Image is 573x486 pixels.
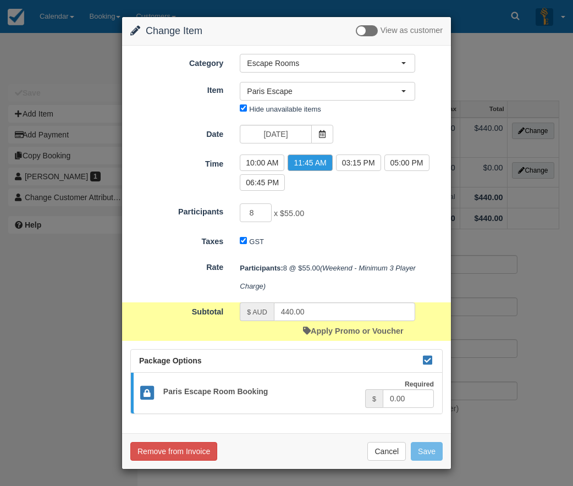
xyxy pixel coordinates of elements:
span: View as customer [381,26,443,35]
a: Paris Escape Room Booking Required $ [131,373,442,414]
a: Apply Promo or Voucher [303,327,403,335]
small: $ AUD [247,308,267,316]
button: Paris Escape [240,82,415,101]
span: Escape Rooms [247,58,401,69]
strong: Participants [240,264,283,272]
h5: Paris Escape Room Booking [155,388,365,396]
label: Hide unavailable items [249,105,321,113]
input: Participants [240,203,272,222]
span: Change Item [146,25,202,36]
label: Rate [122,258,232,273]
button: Save [411,442,443,461]
button: Remove from Invoice [130,442,217,461]
label: GST [249,238,264,246]
label: 11:45 AM [288,154,332,171]
label: Time [122,154,232,170]
label: 05:00 PM [384,154,429,171]
label: Taxes [122,232,232,247]
strong: Required [405,380,434,388]
em: (Weekend - Minimum 3 Player Charge) [240,264,417,290]
span: x $55.00 [274,209,304,218]
span: Package Options [139,356,202,365]
label: Category [122,54,232,69]
label: 06:45 PM [240,174,285,191]
label: 10:00 AM [240,154,284,171]
div: 8 @ $55.00 [232,259,451,295]
small: $ [372,395,376,403]
label: Item [122,81,232,96]
span: Paris Escape [247,86,401,97]
button: Escape Rooms [240,54,415,73]
button: Cancel [367,442,406,461]
label: 03:15 PM [336,154,381,171]
label: Subtotal [122,302,232,318]
label: Participants [122,202,232,218]
label: Date [122,125,232,140]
